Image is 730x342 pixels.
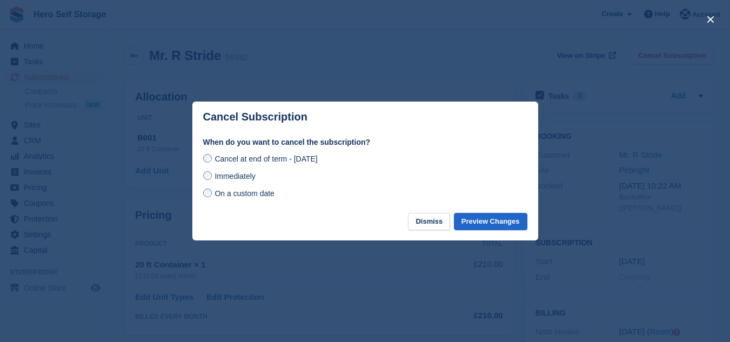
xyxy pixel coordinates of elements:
button: Dismiss [408,213,450,231]
span: On a custom date [215,189,274,198]
input: Immediately [203,171,212,180]
input: Cancel at end of term - [DATE] [203,154,212,163]
input: On a custom date [203,189,212,197]
button: close [702,11,719,28]
span: Immediately [215,172,255,180]
button: Preview Changes [454,213,527,231]
p: Cancel Subscription [203,111,307,123]
label: When do you want to cancel the subscription? [203,137,527,148]
span: Cancel at end of term - [DATE] [215,155,317,163]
